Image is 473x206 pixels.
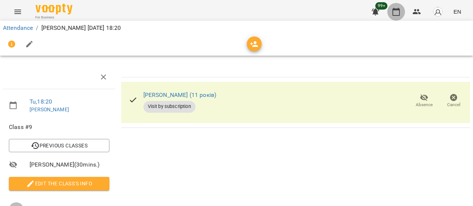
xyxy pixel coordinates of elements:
span: Previous Classes [15,141,103,150]
img: avatar_s.png [433,7,443,17]
a: [PERSON_NAME] [30,107,69,112]
span: Cancel [447,102,460,108]
button: Previous Classes [9,139,109,152]
span: [PERSON_NAME] ( 30 mins. ) [30,160,109,169]
a: Attendance [3,24,33,31]
button: Cancel [439,91,469,111]
span: EN [453,8,461,15]
span: For Business [35,15,72,20]
button: Absence [409,91,439,111]
button: Menu [9,3,27,21]
span: Visit by subscription [143,103,195,110]
span: Edit the class's Info [15,179,103,188]
a: Tu , 18:20 [30,98,52,105]
nav: breadcrumb [3,24,470,32]
a: [PERSON_NAME] (11 років) [143,91,217,98]
span: 99+ [375,2,388,10]
p: [PERSON_NAME] [DATE] 18:20 [41,24,121,32]
button: Edit the class's Info [9,177,109,190]
span: Class #9 [9,123,109,132]
button: EN [450,5,464,18]
li: / [36,24,38,32]
img: Voopty Logo [35,4,72,14]
span: Absence [416,102,433,108]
